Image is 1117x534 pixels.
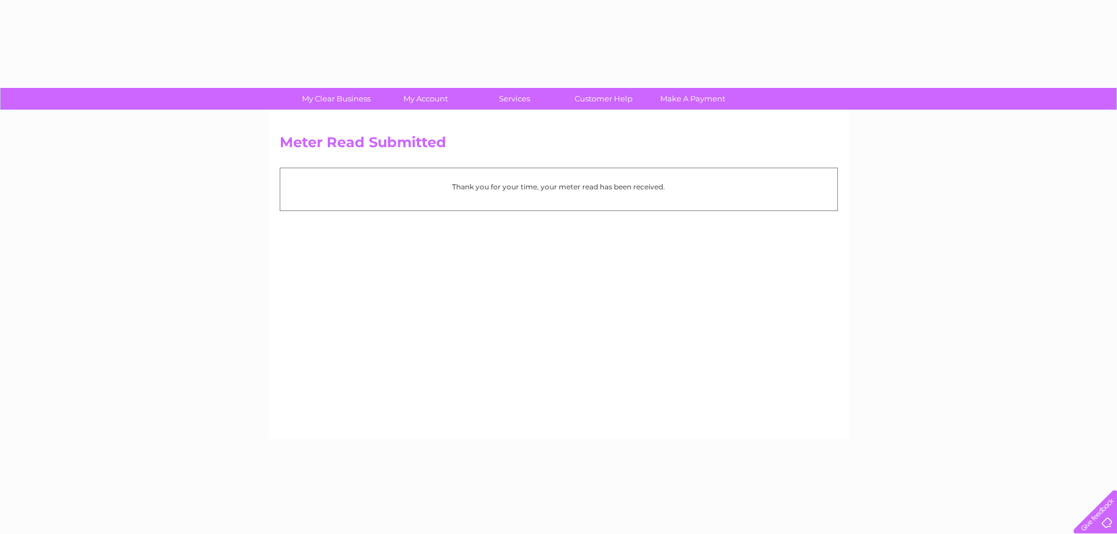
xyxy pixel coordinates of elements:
[466,88,563,110] a: Services
[288,88,385,110] a: My Clear Business
[286,181,831,192] p: Thank you for your time, your meter read has been received.
[644,88,741,110] a: Make A Payment
[280,134,838,157] h2: Meter Read Submitted
[377,88,474,110] a: My Account
[555,88,652,110] a: Customer Help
